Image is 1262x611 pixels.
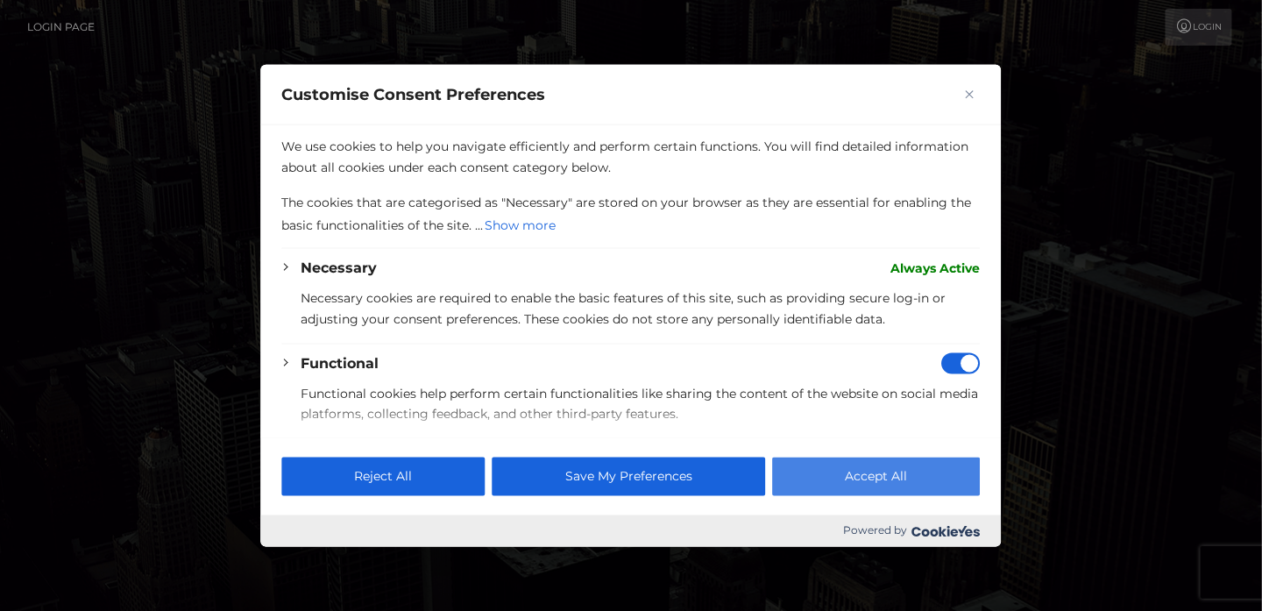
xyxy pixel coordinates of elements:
[301,382,981,424] p: Functional cookies help perform certain functionalities like sharing the content of the website o...
[942,352,981,373] input: Disable Functional
[493,458,765,496] button: Save My Preferences
[960,83,981,104] button: Close
[912,525,981,536] img: Cookieyes logo
[301,352,379,373] button: Functional
[484,212,558,237] button: Show more
[282,191,981,237] p: The cookies that are categorised as "Necessary" are stored on your browser as they are essential ...
[301,287,981,329] p: Necessary cookies are required to enable the basic features of this site, such as providing secur...
[261,64,1002,547] div: Customise Consent Preferences
[966,89,975,98] img: Close
[282,458,486,496] button: Reject All
[891,257,981,278] span: Always Active
[261,515,1002,547] div: Powered by
[301,257,378,278] button: Necessary
[282,135,981,177] p: We use cookies to help you navigate efficiently and perform certain functions. You will find deta...
[772,458,980,496] button: Accept All
[282,83,546,104] span: Customise Consent Preferences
